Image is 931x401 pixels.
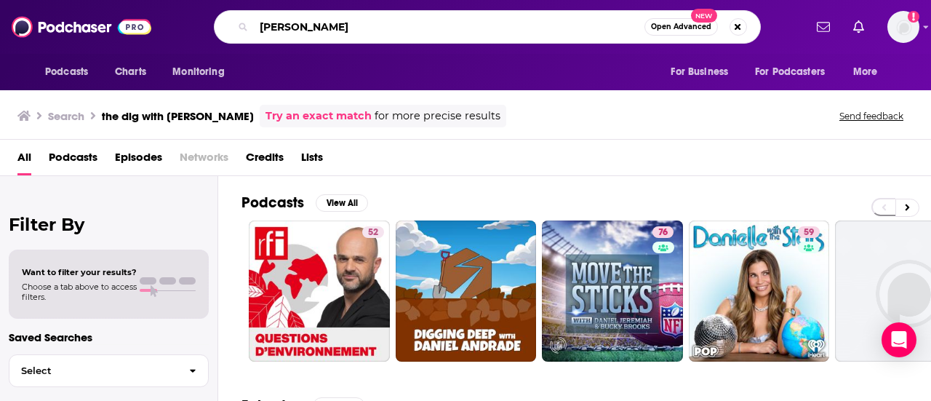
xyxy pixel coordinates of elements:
[887,11,919,43] img: User Profile
[249,221,390,362] a: 52
[542,221,683,362] a: 76
[835,110,908,122] button: Send feedback
[843,58,896,86] button: open menu
[265,108,372,124] a: Try an exact match
[115,146,162,175] a: Episodes
[644,18,718,36] button: Open AdvancedNew
[162,58,243,86] button: open menu
[105,58,155,86] a: Charts
[22,282,137,302] span: Choose a tab above to access filters.
[660,58,746,86] button: open menu
[811,15,836,39] a: Show notifications dropdown
[882,322,916,357] div: Open Intercom Messenger
[746,58,846,86] button: open menu
[35,58,107,86] button: open menu
[254,15,644,39] input: Search podcasts, credits, & more...
[652,226,674,238] a: 76
[172,62,224,82] span: Monitoring
[689,221,830,362] a: 59
[658,226,668,240] span: 76
[798,226,820,238] a: 59
[45,62,88,82] span: Podcasts
[853,62,878,82] span: More
[9,214,209,235] h2: Filter By
[180,146,228,175] span: Networks
[301,146,323,175] a: Lists
[9,354,209,387] button: Select
[241,194,368,212] a: PodcastsView All
[908,11,919,23] svg: Add a profile image
[241,194,304,212] h2: Podcasts
[102,109,254,123] h3: the dig with [PERSON_NAME]
[671,62,728,82] span: For Business
[48,109,84,123] h3: Search
[49,146,97,175] a: Podcasts
[847,15,870,39] a: Show notifications dropdown
[17,146,31,175] a: All
[887,11,919,43] button: Show profile menu
[12,13,151,41] img: Podchaser - Follow, Share and Rate Podcasts
[887,11,919,43] span: Logged in as mdekoning
[755,62,825,82] span: For Podcasters
[22,267,137,277] span: Want to filter your results?
[651,23,711,31] span: Open Advanced
[214,10,761,44] div: Search podcasts, credits, & more...
[368,226,378,240] span: 52
[9,330,209,344] p: Saved Searches
[375,108,500,124] span: for more precise results
[362,226,384,238] a: 52
[9,366,177,376] span: Select
[246,146,284,175] a: Credits
[316,194,368,212] button: View All
[691,9,717,23] span: New
[804,226,814,240] span: 59
[115,62,146,82] span: Charts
